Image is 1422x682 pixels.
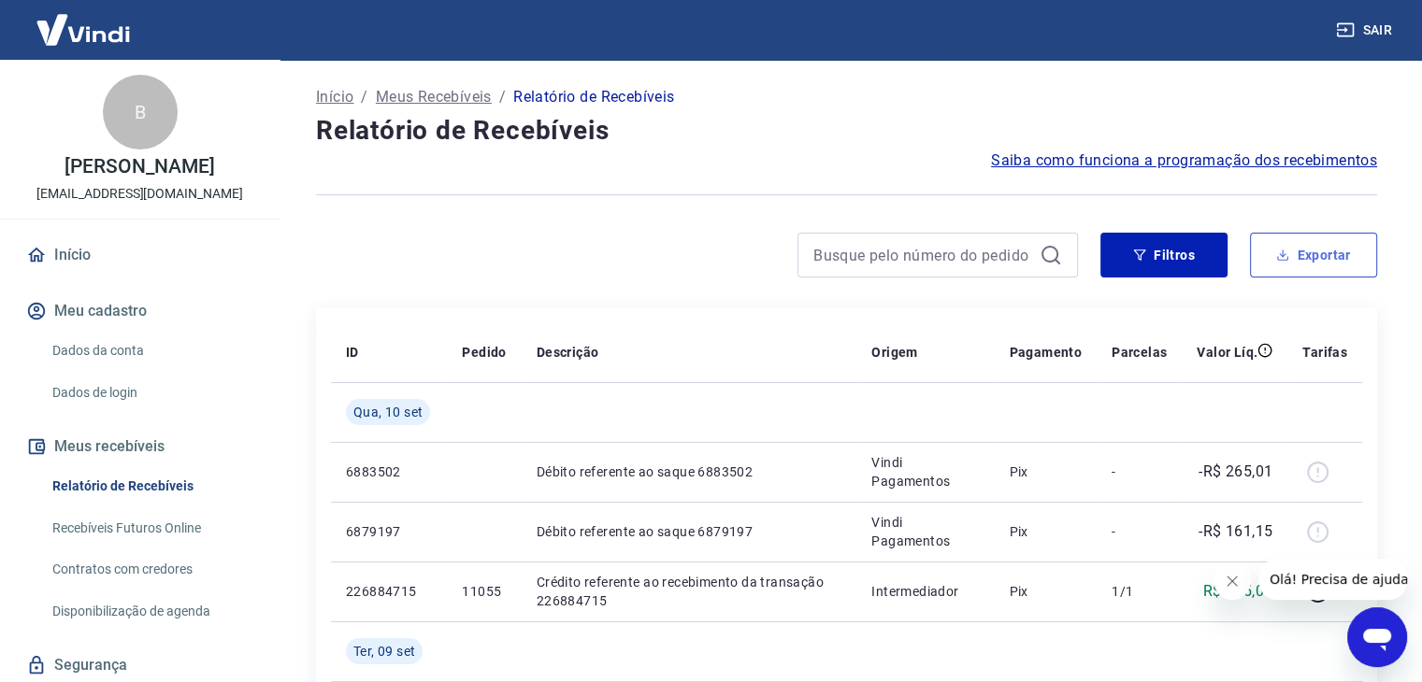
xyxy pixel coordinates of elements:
[353,642,415,661] span: Ter, 09 set
[45,374,257,412] a: Dados de login
[991,149,1377,172] a: Saiba como funciona a programação dos recebimentos
[499,86,506,108] p: /
[1112,343,1167,362] p: Parcelas
[1199,461,1272,483] p: -R$ 265,01
[22,234,257,276] a: Início
[1009,522,1082,541] p: Pix
[45,332,257,370] a: Dados da conta
[1009,462,1082,481] p: Pix
[1199,520,1272,543] p: -R$ 161,15
[537,573,841,610] p: Crédito referente ao recebimento da transação 226884715
[537,522,841,541] p: Débito referente ao saque 6879197
[871,582,979,601] p: Intermediador
[376,86,492,108] a: Meus Recebíveis
[353,403,423,421] span: Qua, 10 set
[346,462,432,481] p: 6883502
[1197,343,1257,362] p: Valor Líq.
[1250,233,1377,277] button: Exportar
[537,343,599,362] p: Descrição
[871,513,979,550] p: Vindi Pagamentos
[1332,13,1400,48] button: Sair
[22,426,257,467] button: Meus recebíveis
[103,75,178,149] div: B
[361,86,367,108] p: /
[1112,522,1167,541] p: -
[36,184,243,204] p: [EMAIL_ADDRESS][DOMAIN_NAME]
[1214,562,1251,600] iframe: Fechar mensagem
[813,241,1032,269] input: Busque pelo número do pedido
[462,582,506,601] p: 11055
[1100,233,1228,277] button: Filtros
[11,13,157,28] span: Olá! Precisa de ajuda?
[1009,582,1082,601] p: Pix
[45,467,257,505] a: Relatório de Recebíveis
[462,343,506,362] p: Pedido
[1112,462,1167,481] p: -
[1347,607,1407,667] iframe: Botão para abrir a janela de mensagens
[65,157,214,177] p: [PERSON_NAME]
[346,522,432,541] p: 6879197
[346,582,432,601] p: 226884715
[871,343,917,362] p: Origem
[45,592,257,631] a: Disponibilização de agenda
[316,112,1377,149] h4: Relatório de Recebíveis
[1112,582,1167,601] p: 1/1
[1302,343,1347,362] p: Tarifas
[22,1,144,58] img: Vindi
[45,509,257,547] a: Recebíveis Futuros Online
[1258,559,1407,600] iframe: Mensagem da empresa
[45,550,257,589] a: Contratos com credores
[346,343,359,362] p: ID
[1009,343,1082,362] p: Pagamento
[537,462,841,481] p: Débito referente ao saque 6883502
[22,291,257,332] button: Meu cadastro
[513,86,674,108] p: Relatório de Recebíveis
[316,86,353,108] a: Início
[1203,580,1273,603] p: R$ 265,01
[871,453,979,490] p: Vindi Pagamentos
